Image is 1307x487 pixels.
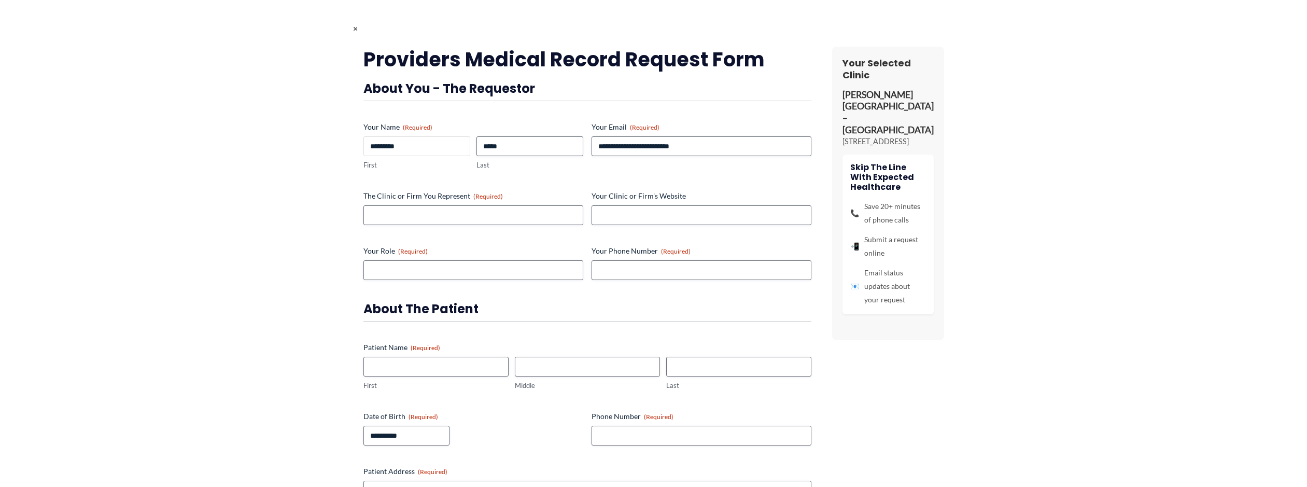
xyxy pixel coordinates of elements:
[661,247,691,255] span: (Required)
[850,240,859,253] span: 📲
[630,123,659,131] span: (Required)
[363,246,583,256] label: Your Role
[363,342,440,353] legend: Patient Name
[850,266,926,307] li: Email status updates about your request
[644,413,673,421] span: (Required)
[592,246,811,256] label: Your Phone Number
[363,466,447,477] legend: Patient Address
[418,468,447,476] span: (Required)
[363,381,509,391] label: First
[363,411,583,422] label: Date of Birth
[842,136,934,147] p: [STREET_ADDRESS]
[592,191,811,201] label: Your Clinic or Firm's Website
[411,344,440,352] span: (Required)
[842,89,934,136] p: [PERSON_NAME][GEOGRAPHIC_DATA] – [GEOGRAPHIC_DATA]
[850,280,859,293] span: 📧
[476,160,583,170] label: Last
[592,122,811,132] label: Your Email
[363,301,811,317] h3: About the Patient
[473,192,503,200] span: (Required)
[363,122,432,132] legend: Your Name
[850,233,926,260] li: Submit a request online
[363,80,811,96] h3: About You - The Requestor
[666,381,811,391] label: Last
[363,47,811,72] h2: Providers Medical Record Request Form
[592,411,811,422] label: Phone Number
[353,23,358,33] span: ×
[850,162,926,192] h4: Skip The Line With Expected Healthcare
[515,381,660,391] label: Middle
[403,123,432,131] span: (Required)
[850,206,859,220] span: 📞
[363,191,583,201] label: The Clinic or Firm You Represent
[398,247,428,255] span: (Required)
[842,57,934,81] h3: Your Selected Clinic
[363,160,470,170] label: First
[409,413,438,421] span: (Required)
[850,200,926,227] li: Save 20+ minutes of phone calls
